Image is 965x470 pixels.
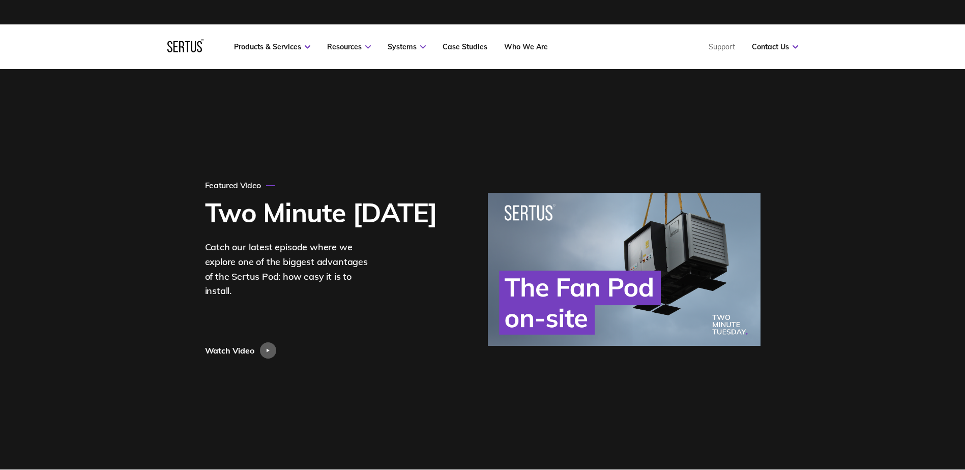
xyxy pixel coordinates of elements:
div: Watch Video [205,342,254,359]
h1: Two Minute [DATE] [205,198,437,227]
a: Resources [327,42,371,51]
div: Featured Video [205,180,276,190]
a: Contact Us [752,42,798,51]
a: Support [709,42,735,51]
a: Products & Services [234,42,310,51]
a: Who We Are [504,42,548,51]
a: Systems [388,42,426,51]
div: Catch our latest episode where we explore one of the biggest advantages of the Sertus Pod: how ea... [205,240,373,299]
a: Case Studies [443,42,487,51]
